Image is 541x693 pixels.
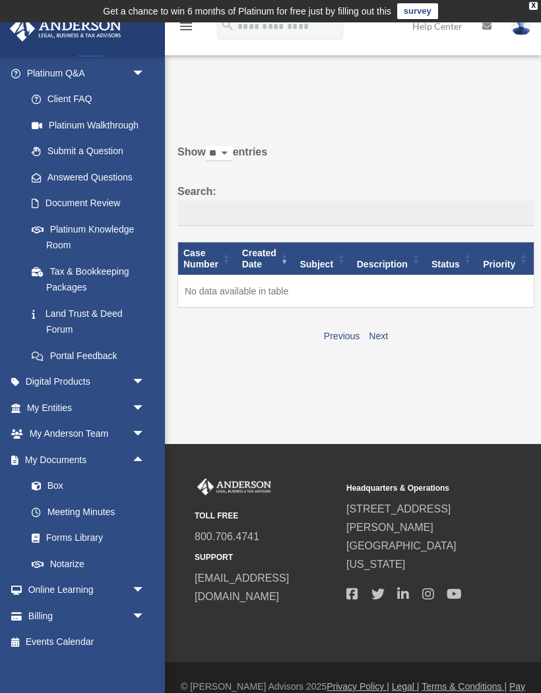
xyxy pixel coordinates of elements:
[178,23,194,34] a: menu
[178,242,237,275] th: Case Number: activate to sort column ascending
[103,3,391,19] div: Get a chance to win 6 months of Platinum for free just by filling out this
[132,603,158,630] span: arrow_drop_down
[9,447,165,473] a: My Documentsarrow_drop_up
[195,551,337,565] small: SUPPORT
[178,275,534,308] td: No data available in table
[529,2,538,10] div: close
[195,509,337,523] small: TOLL FREE
[18,190,158,217] a: Document Review
[177,201,534,226] input: Search:
[195,478,274,495] img: Anderson Advisors Platinum Portal
[9,629,165,655] a: Events Calendar
[9,60,158,86] a: Platinum Q&Aarrow_drop_down
[9,369,165,395] a: Digital Productsarrow_drop_down
[426,242,478,275] th: Status: activate to sort column ascending
[220,18,235,32] i: search
[18,343,158,369] a: Portal Feedback
[346,482,489,495] small: Headquarters & Operations
[346,540,457,570] a: [GEOGRAPHIC_DATA][US_STATE]
[18,164,152,190] a: Answered Questions
[237,242,295,275] th: Created Date: activate to sort column ascending
[132,577,158,604] span: arrow_drop_down
[294,242,351,275] th: Subject: activate to sort column ascending
[422,681,507,692] a: Terms & Conditions |
[18,551,165,577] a: Notarize
[9,421,165,447] a: My Anderson Teamarrow_drop_down
[18,112,158,138] a: Platinum Walkthrough
[324,331,360,341] a: Previous
[9,603,165,629] a: Billingarrow_drop_down
[18,473,165,499] a: Box
[177,143,534,175] label: Show entries
[195,531,259,542] a: 800.706.4741
[18,300,158,343] a: Land Trust & Deed Forum
[369,331,388,341] a: Next
[478,242,534,275] th: Priority: activate to sort column ascending
[327,681,389,692] a: Privacy Policy |
[132,395,158,422] span: arrow_drop_down
[18,525,165,551] a: Forms Library
[18,138,158,165] a: Submit a Question
[392,681,420,692] a: Legal |
[352,242,426,275] th: Description: activate to sort column ascending
[397,3,438,19] a: survey
[18,216,158,258] a: Platinum Knowledge Room
[18,258,158,300] a: Tax & Bookkeeping Packages
[9,395,165,421] a: My Entitiesarrow_drop_down
[511,16,531,36] img: User Pic
[6,16,125,42] img: Anderson Advisors Platinum Portal
[195,572,289,602] a: [EMAIL_ADDRESS][DOMAIN_NAME]
[18,499,165,525] a: Meeting Minutes
[206,146,233,161] select: Showentries
[132,421,158,448] span: arrow_drop_down
[346,503,451,533] a: [STREET_ADDRESS][PERSON_NAME]
[132,369,158,396] span: arrow_drop_down
[9,577,165,603] a: Online Learningarrow_drop_down
[18,86,158,113] a: Client FAQ
[132,60,158,87] span: arrow_drop_down
[132,447,158,474] span: arrow_drop_up
[178,18,194,34] i: menu
[177,182,534,226] label: Search:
